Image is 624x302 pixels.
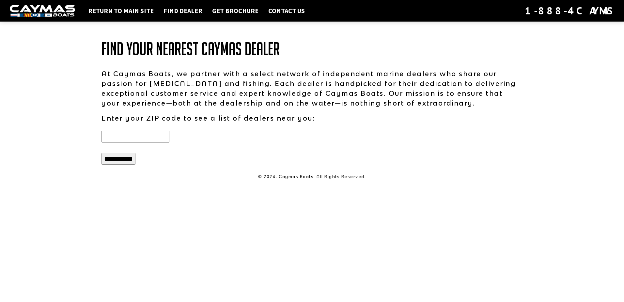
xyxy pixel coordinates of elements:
p: At Caymas Boats, we partner with a select network of independent marine dealers who share our pas... [101,69,523,108]
a: Return to main site [85,7,157,15]
a: Get Brochure [209,7,262,15]
div: 1-888-4CAYMAS [525,4,614,18]
p: Enter your ZIP code to see a list of dealers near you: [101,113,523,123]
p: © 2024. Caymas Boats. All Rights Reserved. [101,174,523,180]
a: Find Dealer [160,7,206,15]
img: white-logo-c9c8dbefe5ff5ceceb0f0178aa75bf4bb51f6bca0971e226c86eb53dfe498488.png [10,5,75,17]
h1: Find Your Nearest Caymas Dealer [101,39,523,59]
a: Contact Us [265,7,308,15]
